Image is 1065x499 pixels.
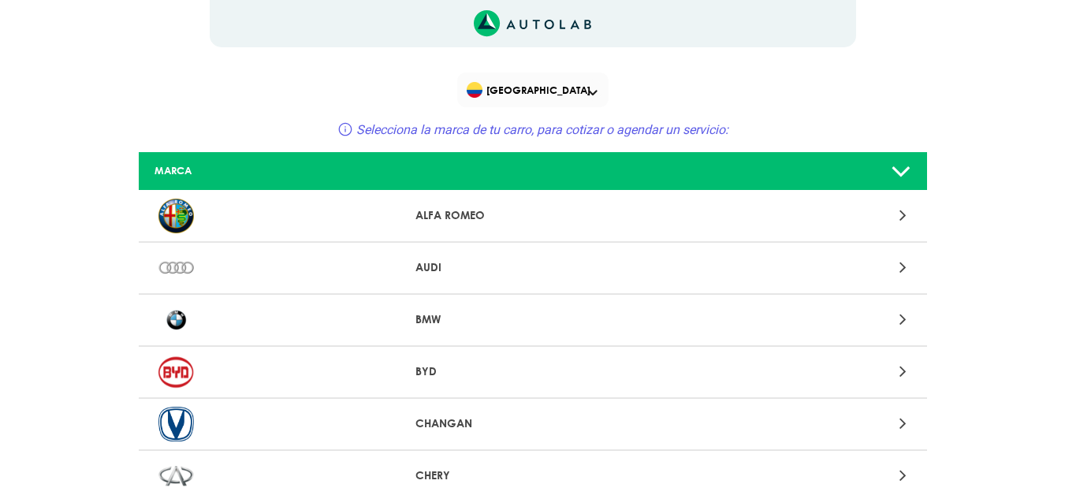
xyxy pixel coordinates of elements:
[467,79,601,101] span: [GEOGRAPHIC_DATA]
[467,82,482,98] img: Flag of COLOMBIA
[415,415,650,432] p: CHANGAN
[143,163,403,178] div: MARCA
[415,207,650,224] p: ALFA ROMEO
[415,467,650,484] p: CHERY
[356,122,728,137] span: Selecciona la marca de tu carro, para cotizar o agendar un servicio:
[415,311,650,328] p: BMW
[457,73,609,107] div: Flag of COLOMBIA[GEOGRAPHIC_DATA]
[158,199,194,233] img: ALFA ROMEO
[415,259,650,276] p: AUDI
[158,459,194,493] img: CHERY
[158,355,194,389] img: BYD
[474,15,591,30] a: Link al sitio de autolab
[158,407,194,441] img: CHANGAN
[158,303,194,337] img: BMW
[415,363,650,380] p: BYD
[158,251,194,285] img: AUDI
[139,152,927,191] a: MARCA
